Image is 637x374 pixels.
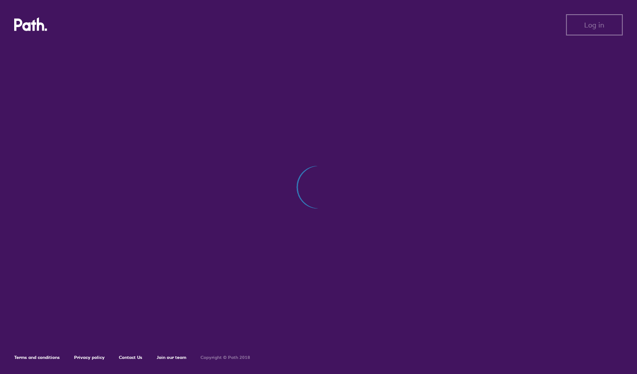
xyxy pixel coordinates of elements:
span: Log in [585,21,605,29]
a: Privacy policy [74,354,105,360]
h6: Copyright © Path 2018 [201,355,250,360]
a: Contact Us [119,354,142,360]
button: Log in [566,14,623,35]
a: Join our team [157,354,186,360]
a: Terms and conditions [14,354,60,360]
